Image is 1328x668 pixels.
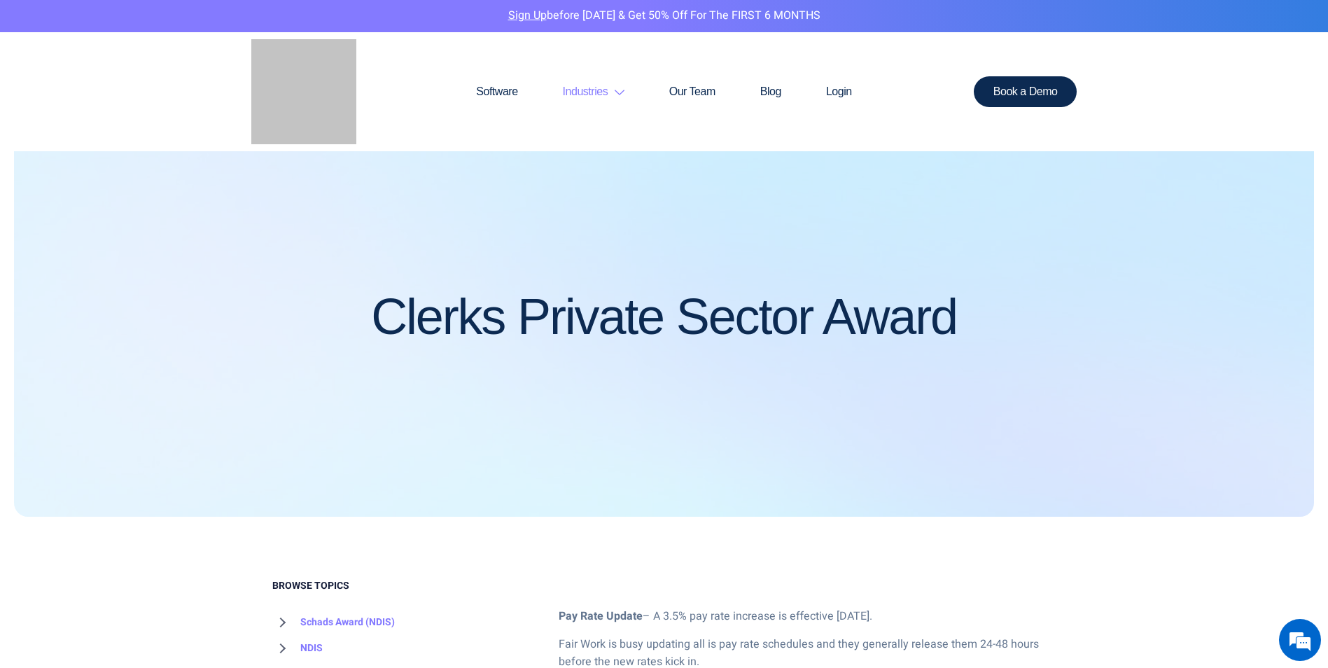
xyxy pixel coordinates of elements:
[11,7,1317,25] p: before [DATE] & Get 50% Off for the FIRST 6 MONTHS
[559,608,1056,626] p: – A 3.5% pay rate increase is effective [DATE].
[272,609,395,636] a: Schads Award (NDIS)
[508,7,547,24] a: Sign Up
[540,58,647,125] a: Industries
[454,58,540,125] a: Software
[371,289,957,345] h1: Clerks Private Sector Award
[272,635,323,662] a: NDIS
[738,58,804,125] a: Blog
[559,608,643,625] strong: Pay Rate Update
[647,58,738,125] a: Our Team
[804,58,874,125] a: Login
[974,76,1077,107] a: Book a Demo
[993,86,1058,97] span: Book a Demo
